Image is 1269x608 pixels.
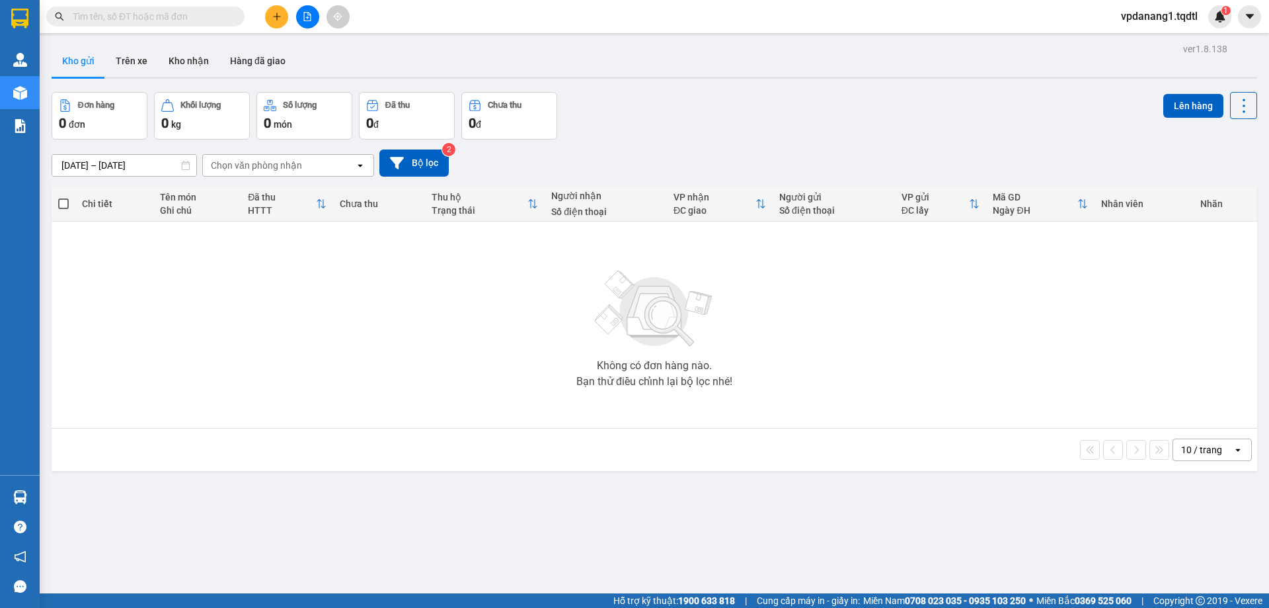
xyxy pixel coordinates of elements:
div: Đã thu [385,101,410,110]
div: Chưa thu [340,198,418,209]
svg: open [355,160,365,171]
span: món [274,119,292,130]
div: Ngày ĐH [993,205,1077,216]
strong: 0369 525 060 [1075,595,1132,606]
span: vpdanang1.tqdtl [1110,8,1208,24]
span: 0 [161,115,169,131]
button: file-add [296,5,319,28]
span: | [1141,593,1143,608]
div: Số điện thoại [779,205,888,216]
div: Nhãn [1200,198,1250,209]
span: message [14,580,26,593]
sup: 2 [442,143,455,156]
div: VP gửi [902,192,970,202]
th: Toggle SortBy [241,187,333,222]
span: kg [171,119,181,130]
span: Hỗ trợ kỹ thuật: [613,593,735,608]
span: Miền Nam [863,593,1026,608]
div: 10 / trang [1181,443,1222,456]
span: 0 [469,115,476,131]
div: ĐC giao [673,205,755,216]
div: Chưa thu [488,101,521,110]
img: svg+xml;base64,PHN2ZyBjbGFzcz0ibGlzdC1wbHVnX19zdmciIHhtbG5zPSJodHRwOi8vd3d3LnczLm9yZy8yMDAwL3N2Zy... [588,263,720,355]
button: aim [327,5,350,28]
img: warehouse-icon [13,53,27,67]
span: 0 [59,115,66,131]
input: Select a date range. [52,155,196,176]
span: 0 [264,115,271,131]
div: Số điện thoại [551,206,660,217]
span: 1 [1223,6,1228,15]
img: logo-vxr [11,9,28,28]
div: Trạng thái [432,205,527,216]
span: đ [476,119,481,130]
strong: 0708 023 035 - 0935 103 250 [905,595,1026,606]
div: Chi tiết [82,198,146,209]
span: plus [272,12,282,21]
button: Số lượng0món [256,92,352,140]
span: đ [373,119,379,130]
sup: 1 [1221,6,1231,15]
div: Số lượng [283,101,317,110]
span: aim [333,12,342,21]
svg: open [1233,445,1243,455]
div: VP nhận [673,192,755,202]
button: Chưa thu0đ [461,92,557,140]
img: solution-icon [13,119,27,133]
div: Không có đơn hàng nào. [597,361,712,371]
span: Cung cấp máy in - giấy in: [757,593,860,608]
button: Đơn hàng0đơn [52,92,147,140]
div: Bạn thử điều chỉnh lại bộ lọc nhé! [576,376,732,387]
button: Kho nhận [158,45,219,77]
span: question-circle [14,521,26,533]
div: Khối lượng [180,101,221,110]
th: Toggle SortBy [986,187,1095,222]
span: Miền Bắc [1036,593,1132,608]
img: icon-new-feature [1214,11,1226,22]
button: Kho gửi [52,45,105,77]
span: file-add [303,12,312,21]
button: plus [265,5,288,28]
button: Đã thu0đ [359,92,455,140]
div: Đơn hàng [78,101,114,110]
th: Toggle SortBy [425,187,545,222]
button: caret-down [1238,5,1261,28]
div: HTTT [248,205,316,216]
div: Tên món [160,192,235,202]
button: Trên xe [105,45,158,77]
strong: 1900 633 818 [678,595,735,606]
div: Chọn văn phòng nhận [211,159,302,172]
input: Tìm tên, số ĐT hoặc mã đơn [73,9,229,24]
span: ⚪️ [1029,598,1033,603]
div: Ghi chú [160,205,235,216]
div: Nhân viên [1101,198,1186,209]
span: | [745,593,747,608]
div: Thu hộ [432,192,527,202]
span: notification [14,550,26,563]
span: search [55,12,64,21]
div: ver 1.8.138 [1183,42,1227,56]
button: Bộ lọc [379,150,449,177]
button: Khối lượng0kg [154,92,250,140]
span: copyright [1196,596,1205,605]
span: 0 [366,115,373,131]
button: Lên hàng [1163,94,1223,118]
span: đơn [69,119,85,130]
div: Đã thu [248,192,316,202]
div: Người nhận [551,191,660,201]
img: warehouse-icon [13,490,27,504]
div: Mã GD [993,192,1077,202]
img: warehouse-icon [13,86,27,100]
button: Hàng đã giao [219,45,296,77]
div: Người gửi [779,192,888,202]
th: Toggle SortBy [667,187,773,222]
th: Toggle SortBy [895,187,987,222]
span: caret-down [1244,11,1256,22]
div: ĐC lấy [902,205,970,216]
